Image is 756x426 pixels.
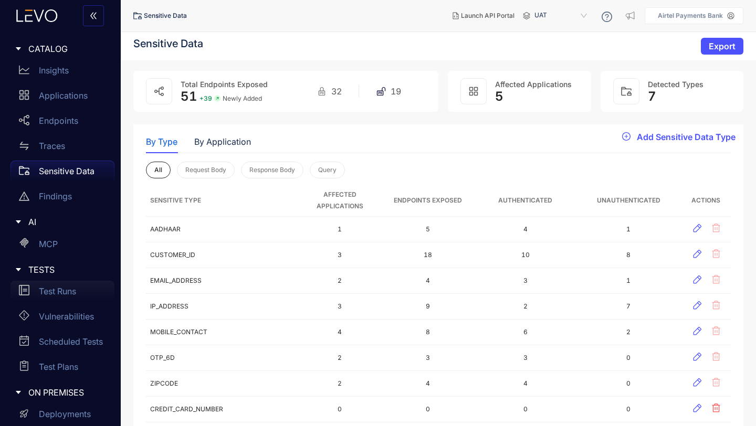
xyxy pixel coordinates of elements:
span: 7 [648,89,656,104]
span: Total Endpoints Exposed [181,80,268,89]
td: 3 [475,268,576,294]
td: 6 [475,319,576,345]
td: 10 [475,242,576,268]
td: 0 [576,371,681,397]
div: ON PREMISES [6,381,114,403]
span: Response Body [249,166,295,174]
span: Export [709,41,736,51]
button: All [146,162,171,178]
span: double-left [89,12,98,21]
td: 3 [298,242,381,268]
th: Authenticated [475,185,576,217]
td: 2 [475,294,576,319]
h4: Sensitive Data [133,37,203,50]
th: Actions [681,185,731,217]
th: Endpoints Exposed [381,185,475,217]
span: CATALOG [28,44,106,54]
p: Scheduled Tests [39,337,103,346]
a: Findings [10,186,114,211]
button: Launch API Portal [444,7,523,24]
button: Request Body [177,162,235,178]
button: plus-circleAdd Sensitive Data Type [614,129,743,145]
p: Test Plans [39,362,78,371]
td: 1 [576,217,681,242]
span: TESTS [28,265,106,274]
span: 5 [495,89,503,104]
span: 51 [181,89,197,104]
td: AADHAAR [146,217,298,242]
p: Test Runs [39,286,76,296]
a: Endpoints [10,110,114,135]
td: CUSTOMER_ID [146,242,298,268]
p: Insights [39,66,69,75]
td: 2 [298,345,381,371]
td: 2 [298,268,381,294]
span: Add Sensitive Data Type [637,132,736,142]
td: 3 [381,345,475,371]
span: UAT [534,7,589,24]
span: caret-right [15,45,22,52]
p: Airtel Payments Bank [658,12,723,19]
span: 32 [331,87,342,96]
p: Vulnerabilities [39,312,94,321]
span: caret-right [15,266,22,273]
span: ON PREMISES [28,388,106,397]
td: MOBILE_CONTACT [146,319,298,345]
span: 19 [391,87,401,96]
a: Test Plans [10,356,114,381]
a: Sensitive Data [10,161,114,186]
td: 8 [576,242,681,268]
td: 4 [475,217,576,242]
td: EMAIL_ADDRESS [146,268,298,294]
td: OTP_6D [146,345,298,371]
a: Vulnerabilities [10,306,114,331]
a: Applications [10,85,114,110]
td: 3 [475,345,576,371]
span: Sensitive Data [144,12,187,19]
td: CREDIT_CARD_NUMBER [146,397,298,422]
span: swap [19,141,29,151]
td: 4 [298,319,381,345]
span: Affected Applications [495,80,572,89]
a: Scheduled Tests [10,331,114,356]
td: 4 [475,371,576,397]
p: Endpoints [39,116,78,125]
th: Unauthenticated [576,185,681,217]
button: Response Body [241,162,303,178]
span: caret-right [15,218,22,226]
span: Query [318,166,337,174]
span: AI [28,217,106,227]
td: 1 [576,268,681,294]
td: 3 [298,294,381,319]
button: Export [701,38,743,55]
button: double-left [83,5,104,26]
td: 18 [381,242,475,268]
p: MCP [39,239,58,249]
td: 0 [576,397,681,422]
p: Deployments [39,409,91,419]
button: Query [310,162,345,178]
span: plus-circle [622,132,631,142]
div: By Type [146,137,177,146]
span: All [154,166,162,174]
td: 0 [298,397,381,422]
a: Traces [10,135,114,161]
td: 2 [576,319,681,345]
span: warning [19,191,29,201]
td: 0 [381,397,475,422]
div: TESTS [6,259,114,281]
span: + 39 [199,95,212,102]
div: CATALOG [6,38,114,60]
td: 7 [576,294,681,319]
p: Sensitive Data [39,166,94,176]
td: 9 [381,294,475,319]
td: 0 [576,345,681,371]
span: Newly Added [223,95,262,102]
p: Traces [39,141,65,151]
span: Launch API Portal [461,12,514,19]
span: caret-right [15,389,22,396]
td: ZIPCODE [146,371,298,397]
td: IP_ADDRESS [146,294,298,319]
td: 4 [381,371,475,397]
td: 1 [298,217,381,242]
